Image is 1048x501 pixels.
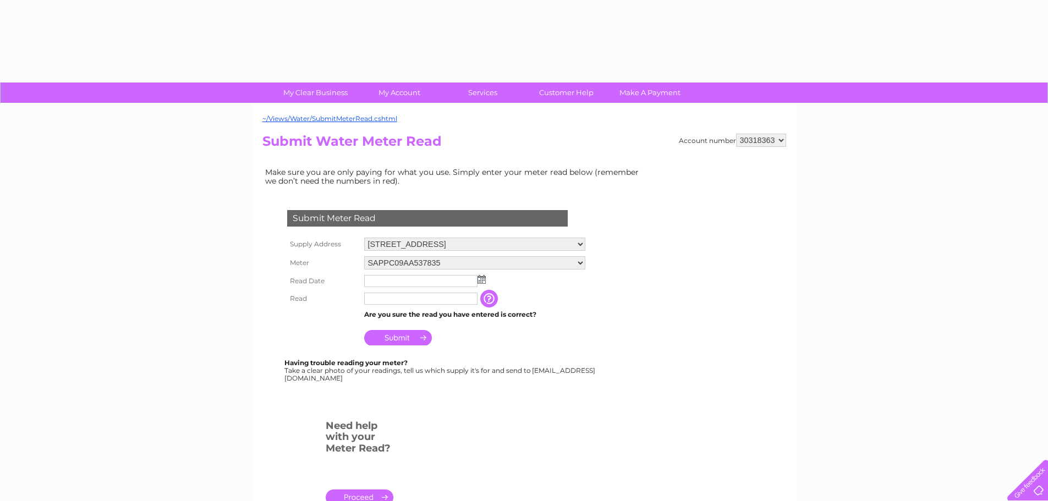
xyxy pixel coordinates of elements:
[262,114,397,123] a: ~/Views/Water/SubmitMeterRead.cshtml
[262,134,786,155] h2: Submit Water Meter Read
[478,275,486,284] img: ...
[284,359,597,382] div: Take a clear photo of your readings, tell us which supply it's for and send to [EMAIL_ADDRESS][DO...
[284,290,361,307] th: Read
[679,134,786,147] div: Account number
[605,82,695,103] a: Make A Payment
[326,418,393,460] h3: Need help with your Meter Read?
[354,82,445,103] a: My Account
[284,272,361,290] th: Read Date
[284,254,361,272] th: Meter
[521,82,612,103] a: Customer Help
[284,359,408,367] b: Having trouble reading your meter?
[270,82,361,103] a: My Clear Business
[262,165,648,188] td: Make sure you are only paying for what you use. Simply enter your meter read below (remember we d...
[361,307,588,322] td: Are you sure the read you have entered is correct?
[284,235,361,254] th: Supply Address
[437,82,528,103] a: Services
[287,210,568,227] div: Submit Meter Read
[364,330,432,345] input: Submit
[480,290,500,307] input: Information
